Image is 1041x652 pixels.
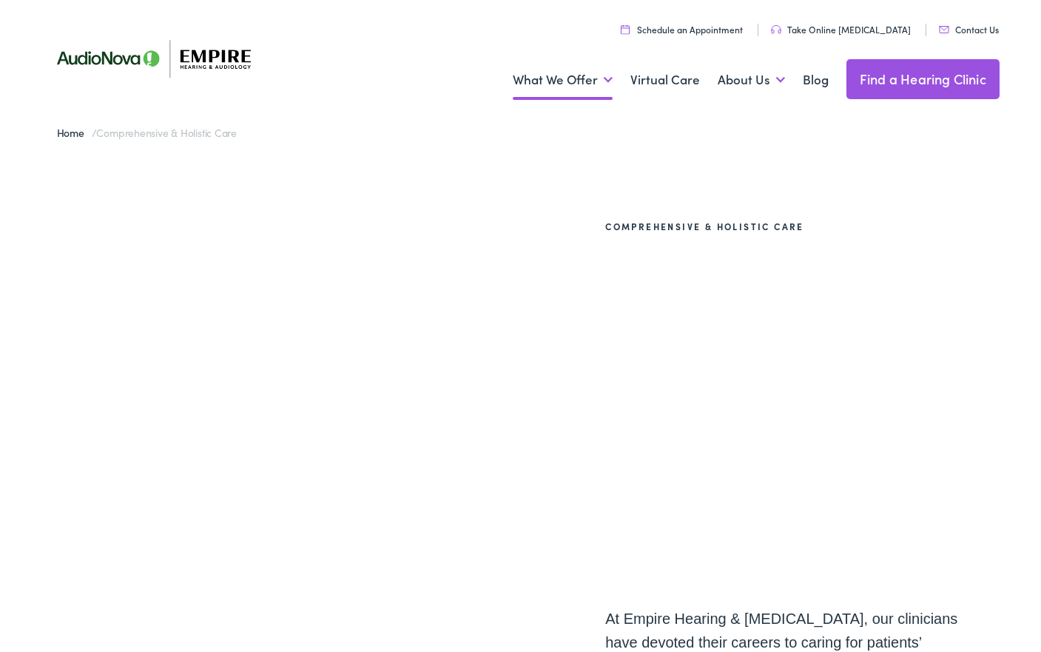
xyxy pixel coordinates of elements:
[621,23,743,36] a: Schedule an Appointment
[96,125,237,140] span: Comprehensive & Holistic Care
[621,24,630,34] img: utility icon
[630,53,700,107] a: Virtual Care
[803,53,829,107] a: Blog
[771,23,911,36] a: Take Online [MEDICAL_DATA]
[939,23,999,36] a: Contact Us
[846,59,1000,99] a: Find a Hearing Clinic
[513,53,613,107] a: What We Offer
[605,221,960,232] h2: Comprehensive & Holistic Care
[771,25,781,34] img: utility icon
[718,53,785,107] a: About Us
[57,125,237,140] span: /
[57,125,92,140] a: Home
[939,26,949,33] img: utility icon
